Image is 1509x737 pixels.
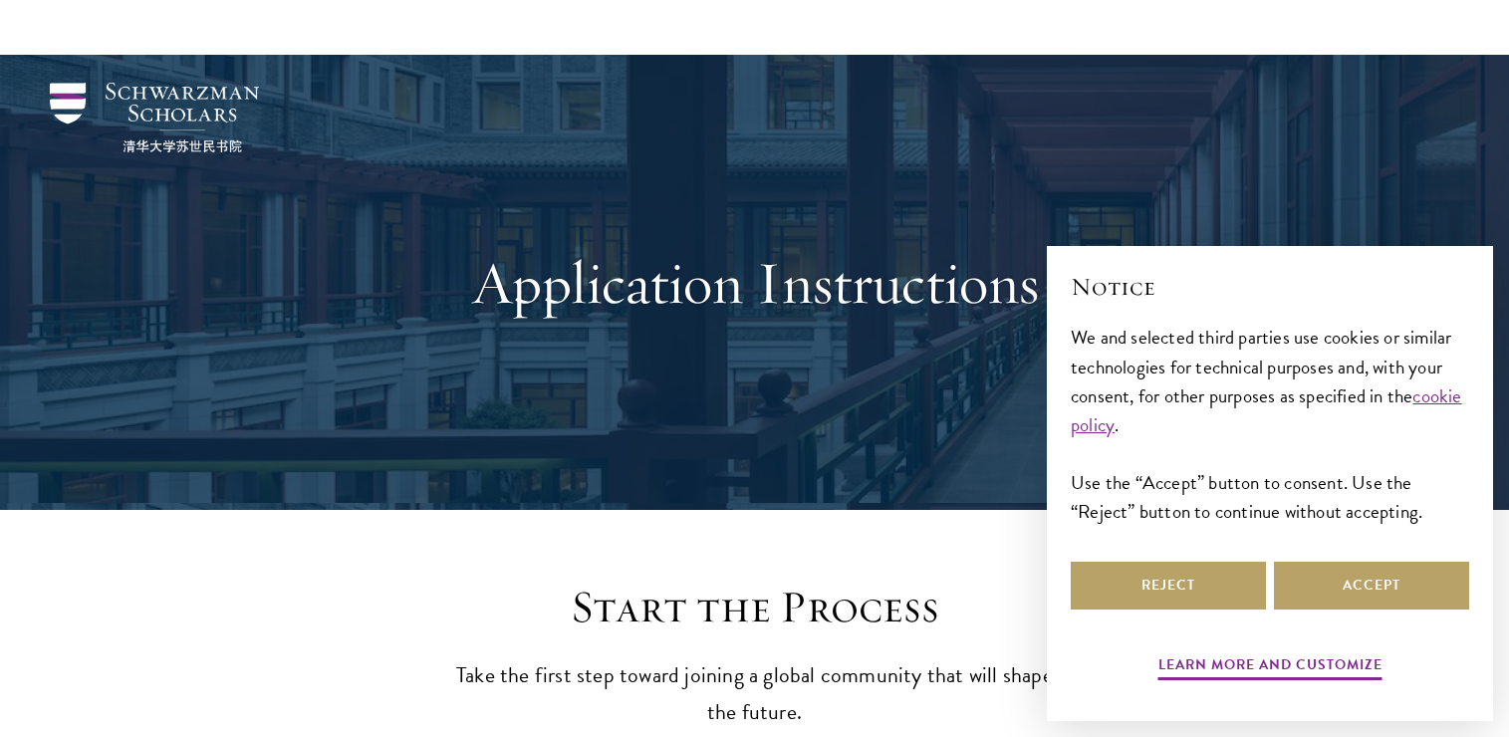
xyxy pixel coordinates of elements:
div: We and selected third parties use cookies or similar technologies for technical purposes and, wit... [1071,323,1469,525]
h2: Notice [1071,270,1469,304]
a: cookie policy [1071,381,1462,439]
button: Accept [1274,562,1469,610]
p: Take the first step toward joining a global community that will shape the future. [446,657,1064,731]
h2: Start the Process [446,580,1064,635]
button: Reject [1071,562,1266,610]
button: Learn more and customize [1158,652,1383,683]
img: Schwarzman Scholars [50,83,259,152]
h1: Application Instructions [411,247,1099,319]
